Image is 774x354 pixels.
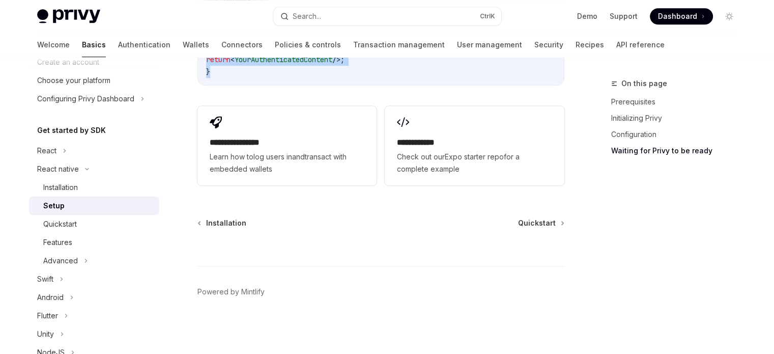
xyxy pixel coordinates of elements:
[221,33,263,57] a: Connectors
[29,252,159,270] button: Advanced
[206,67,210,76] span: }
[611,110,746,126] a: Initializing Privy
[37,9,100,23] img: light logo
[29,71,159,90] a: Choose your platform
[658,11,697,21] span: Dashboard
[37,291,64,304] div: Android
[518,218,563,228] a: Quickstart
[231,55,235,64] span: <
[29,160,159,178] button: React native
[37,145,56,157] div: React
[197,287,265,297] a: Powered by Mintlify
[29,178,159,197] a: Installation
[29,270,159,288] button: Swift
[332,55,340,64] span: />
[82,33,106,57] a: Basics
[37,310,58,322] div: Flutter
[275,33,341,57] a: Policies & controls
[29,307,159,325] button: Flutter
[37,93,134,105] div: Configuring Privy Dashboard
[273,7,501,25] button: Search...CtrlK
[210,151,364,175] span: Learn how to and
[611,126,746,143] a: Configuration
[577,11,597,21] a: Demo
[37,328,54,340] div: Unity
[29,90,159,108] button: Configuring Privy Dashboard
[610,11,638,21] a: Support
[197,106,377,185] a: **** **** **** *Learn how tolog users inandtransact with embedded wallets
[198,218,246,228] a: Installation
[37,33,70,57] a: Welcome
[340,55,345,64] span: ;
[576,33,604,57] a: Recipes
[480,12,495,20] span: Ctrl K
[253,152,292,161] a: log users in
[206,55,231,64] span: return
[37,74,110,87] div: Choose your platform
[37,273,53,285] div: Swift
[43,218,77,230] div: Quickstart
[385,106,564,185] a: **** **** **Check out ourExpo starter repofor a complete example
[43,181,78,194] div: Installation
[43,200,65,212] div: Setup
[650,8,713,24] a: Dashboard
[29,197,159,215] a: Setup
[206,218,246,228] span: Installation
[118,33,170,57] a: Authentication
[611,94,746,110] a: Prerequisites
[721,8,737,24] button: Toggle dark mode
[43,255,78,267] div: Advanced
[293,10,321,22] div: Search...
[397,151,552,175] span: Check out our for a complete example
[183,33,209,57] a: Wallets
[445,152,504,161] a: Expo starter repo
[29,142,159,160] button: React
[29,215,159,233] a: Quickstart
[534,33,563,57] a: Security
[29,288,159,307] button: Android
[616,33,665,57] a: API reference
[353,33,445,57] a: Transaction management
[611,143,746,159] a: Waiting for Privy to be ready
[43,236,72,249] div: Features
[29,325,159,343] button: Unity
[37,163,79,175] div: React native
[37,124,106,137] h5: Get started by SDK
[621,77,667,90] span: On this page
[457,33,522,57] a: User management
[29,233,159,252] a: Features
[518,218,556,228] span: Quickstart
[235,55,332,64] span: YourAuthenticatedContent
